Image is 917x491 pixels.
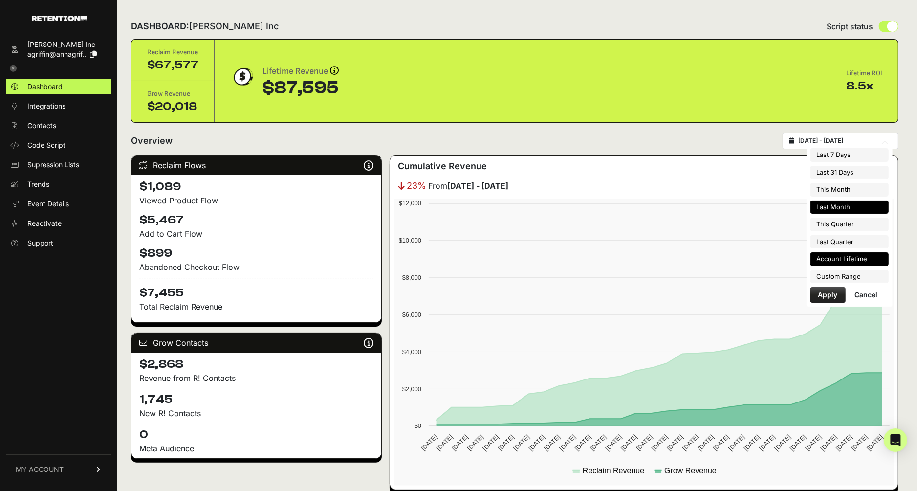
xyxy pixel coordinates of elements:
[402,274,421,281] text: $8,000
[27,199,69,209] span: Event Details
[788,433,808,452] text: [DATE]
[846,68,882,78] div: Lifetime ROI
[810,148,889,162] li: Last 7 Days
[583,467,644,475] text: Reclaim Revenue
[139,179,373,195] h4: $1,089
[131,333,381,353] div: Grow Contacts
[810,287,846,303] button: Apply
[810,270,889,284] li: Custom Range
[604,433,623,452] text: [DATE]
[827,21,873,32] span: Script status
[665,433,684,452] text: [DATE]
[6,216,111,231] a: Reactivate
[147,47,198,57] div: Reclaim Revenue
[27,179,49,189] span: Trends
[6,98,111,114] a: Integrations
[139,228,373,240] div: Add to Cart Flow
[573,433,592,452] text: [DATE]
[850,433,869,452] text: [DATE]
[147,89,198,99] div: Grow Revenue
[865,433,884,452] text: [DATE]
[481,433,500,452] text: [DATE]
[558,433,577,452] text: [DATE]
[773,433,792,452] text: [DATE]
[27,238,53,248] span: Support
[681,433,700,452] text: [DATE]
[402,311,421,318] text: $6,000
[147,57,198,73] div: $67,577
[27,40,97,49] div: [PERSON_NAME] Inc
[402,385,421,393] text: $2,000
[189,21,279,31] span: [PERSON_NAME] Inc
[139,372,373,384] p: Revenue from R! Contacts
[810,218,889,231] li: This Quarter
[6,157,111,173] a: Supression Lists
[884,428,907,452] div: Open Intercom Messenger
[527,433,546,452] text: [DATE]
[147,99,198,114] div: $20,018
[262,65,339,78] div: Lifetime Revenue
[398,200,421,207] text: $12,000
[139,279,373,301] h4: $7,455
[543,433,562,452] text: [DATE]
[619,433,638,452] text: [DATE]
[810,166,889,179] li: Last 31 Days
[131,20,279,33] h2: DASHBOARD:
[6,37,111,62] a: [PERSON_NAME] Inc agriffin@annagrif...
[139,245,373,261] h4: $899
[846,78,882,94] div: 8.5x
[16,465,64,474] span: MY ACCOUNT
[230,65,255,89] img: dollar-coin-05c43ed7efb7bc0c12610022525b4bbbb207c7efeef5aecc26f025e68dcafac9.png
[414,422,421,429] text: $0
[6,177,111,192] a: Trends
[447,181,508,191] strong: [DATE] - [DATE]
[834,433,853,452] text: [DATE]
[6,454,111,484] a: MY ACCOUNT
[262,78,339,98] div: $87,595
[758,433,777,452] text: [DATE]
[6,235,111,251] a: Support
[804,433,823,452] text: [DATE]
[664,467,717,475] text: Grow Revenue
[696,433,715,452] text: [DATE]
[742,433,761,452] text: [DATE]
[419,433,438,452] text: [DATE]
[6,196,111,212] a: Event Details
[6,79,111,94] a: Dashboard
[589,433,608,452] text: [DATE]
[139,407,373,419] p: New R! Contacts
[810,235,889,249] li: Last Quarter
[27,82,63,91] span: Dashboard
[27,50,88,58] span: agriffin@annagrif...
[466,433,485,452] text: [DATE]
[131,156,381,175] div: Reclaim Flows
[139,195,373,206] div: Viewed Product Flow
[450,433,469,452] text: [DATE]
[810,183,889,197] li: This Month
[32,16,87,21] img: Retention.com
[139,301,373,312] p: Total Reclaim Revenue
[512,433,531,452] text: [DATE]
[27,219,62,228] span: Reactivate
[711,433,730,452] text: [DATE]
[428,180,508,192] span: From
[139,443,373,454] div: Meta Audience
[435,433,454,452] text: [DATE]
[139,212,373,228] h4: $5,467
[27,140,65,150] span: Code Script
[402,348,421,356] text: $4,000
[634,433,654,452] text: [DATE]
[6,137,111,153] a: Code Script
[496,433,515,452] text: [DATE]
[819,433,838,452] text: [DATE]
[398,159,487,173] h3: Cumulative Revenue
[139,392,373,407] h4: 1,745
[810,252,889,266] li: Account Lifetime
[650,433,669,452] text: [DATE]
[847,287,886,303] button: Cancel
[139,261,373,273] div: Abandoned Checkout Flow
[810,201,889,214] li: Last Month
[131,134,173,148] h2: Overview
[27,160,79,170] span: Supression Lists
[727,433,746,452] text: [DATE]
